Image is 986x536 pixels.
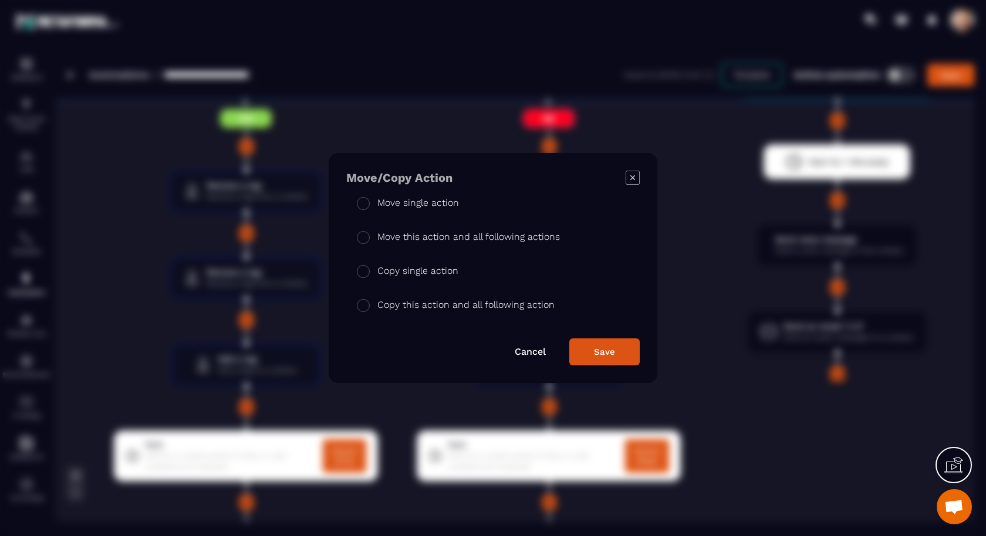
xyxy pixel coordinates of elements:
[377,230,560,244] p: Move this action and all following actions
[377,264,458,278] p: Copy single action
[377,196,459,210] p: Move single action
[515,346,546,357] a: Cancel
[346,171,453,185] p: Move/Copy Action
[569,338,640,365] button: Save
[377,298,555,312] p: Copy this action and all following action
[937,489,972,524] div: Ouvrir le chat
